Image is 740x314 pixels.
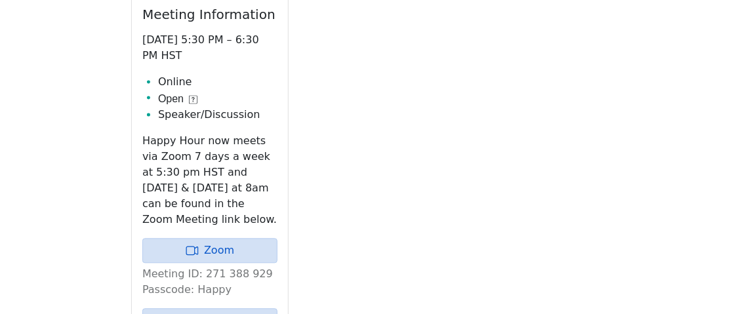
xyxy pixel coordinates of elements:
button: Open [158,92,197,108]
a: Zoom [142,239,277,264]
p: Meeting ID: 271 388 929 Passcode: Happy [142,267,277,298]
li: Online [158,75,277,90]
span: Open [158,92,184,108]
li: Speaker/Discussion [158,108,277,123]
p: [DATE] 5:30 PM – 6:30 PM HST [142,33,277,64]
p: Happy Hour now meets via Zoom 7 days a week at 5:30 pm HST and [DATE] & [DATE] at 8am can be foun... [142,134,277,228]
h2: Meeting Information [142,7,277,22]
